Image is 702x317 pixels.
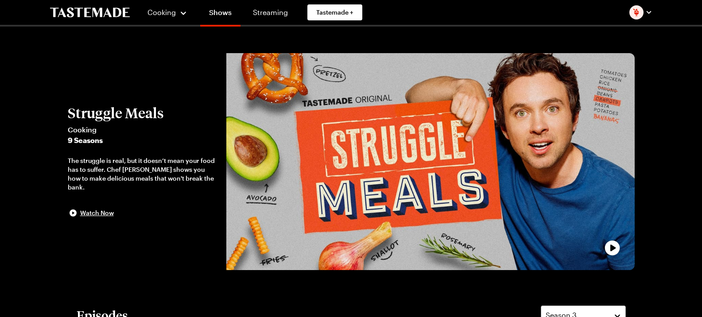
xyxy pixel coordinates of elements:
img: Profile picture [629,5,644,19]
img: Struggle Meals [226,53,635,270]
span: Watch Now [80,209,114,217]
a: Tastemade + [307,4,362,20]
span: Tastemade + [316,8,353,17]
h2: Struggle Meals [68,105,217,121]
a: To Tastemade Home Page [50,8,130,18]
button: play trailer [226,53,635,270]
a: Shows [200,2,240,27]
span: Cooking [68,124,217,135]
span: Cooking [147,8,176,16]
span: 9 Seasons [68,135,217,146]
div: The struggle is real, but it doesn’t mean your food has to suffer. Chef [PERSON_NAME] shows you h... [68,156,217,192]
button: Profile picture [629,5,652,19]
button: Struggle MealsCooking9 SeasonsThe struggle is real, but it doesn’t mean your food has to suffer. ... [68,105,217,218]
button: Cooking [147,2,188,23]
